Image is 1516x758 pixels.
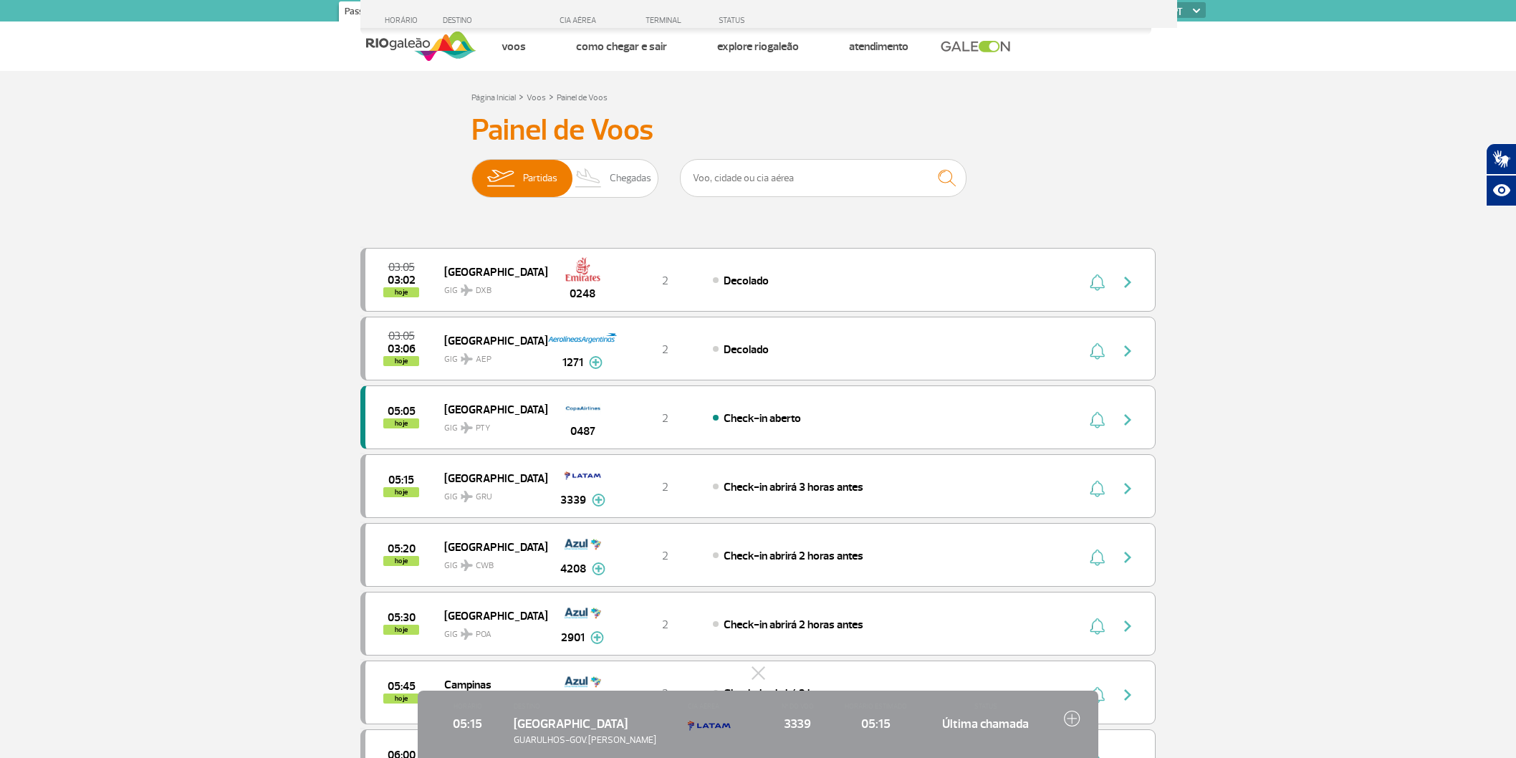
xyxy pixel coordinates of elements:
span: GIG [444,552,536,572]
span: 2 [662,342,668,357]
span: Decolado [724,274,769,288]
img: seta-direita-painel-voo.svg [1119,342,1136,360]
img: seta-direita-painel-voo.svg [1119,549,1136,566]
img: seta-direita-painel-voo.svg [1119,686,1136,704]
span: 0487 [570,423,595,440]
span: GIG [444,483,536,504]
span: 2901 [561,629,585,646]
a: Explore RIOgaleão [717,39,799,54]
span: 2025-08-25 03:06:50 [388,344,416,354]
span: AEP [476,353,491,366]
span: GUARULHOS-GOV. [PERSON_NAME] [514,734,673,747]
img: mais-info-painel-voo.svg [590,631,604,644]
img: destiny_airplane.svg [461,628,473,640]
span: Check-in abrirá 2 horas antes [724,686,863,701]
img: destiny_airplane.svg [461,491,473,502]
span: 05:15 [844,714,908,733]
span: GRU [476,491,492,504]
span: [GEOGRAPHIC_DATA] [514,716,628,731]
span: 2 [662,274,668,288]
span: hoje [383,418,419,428]
img: seta-direita-painel-voo.svg [1119,480,1136,497]
span: hoje [383,556,419,566]
img: destiny_airplane.svg [461,422,473,433]
span: Chegadas [610,160,651,197]
span: 3339 [766,714,830,733]
span: Última chamada [922,714,1050,733]
span: 2 [662,549,668,563]
img: sino-painel-voo.svg [1090,549,1105,566]
span: 2025-08-25 05:30:00 [388,613,416,623]
span: 2 [662,686,668,701]
div: TERMINAL [618,16,711,25]
span: 2 [662,618,668,632]
div: DESTINO [443,16,547,25]
span: HORÁRIO ESTIMADO [844,701,908,711]
img: slider-embarque [478,160,523,197]
img: destiny_airplane.svg [461,560,473,571]
img: seta-direita-painel-voo.svg [1119,618,1136,635]
a: Voos [527,92,546,103]
span: 2025-08-25 03:05:00 [388,262,415,272]
span: hoje [383,356,419,366]
input: Voo, cidade ou cia aérea [680,159,966,197]
a: Página Inicial [471,92,516,103]
img: mais-info-painel-voo.svg [592,494,605,507]
div: HORÁRIO [365,16,443,25]
h3: Painel de Voos [471,112,1045,148]
span: Nº DO VOO [766,701,830,711]
span: HORÁRIO [436,701,499,711]
span: 2025-08-25 03:05:00 [388,331,415,341]
span: [GEOGRAPHIC_DATA] [444,537,536,556]
img: mais-info-painel-voo.svg [592,562,605,575]
img: seta-direita-painel-voo.svg [1119,411,1136,428]
span: Partidas [523,160,557,197]
span: GIG [444,277,536,297]
img: destiny_airplane.svg [461,284,473,296]
span: GIG [444,620,536,641]
img: sino-painel-voo.svg [1090,618,1105,635]
div: STATUS [711,16,828,25]
a: > [549,88,554,105]
span: GIG [444,689,536,710]
span: 3339 [560,491,586,509]
div: Plugin de acessibilidade da Hand Talk. [1486,143,1516,206]
span: STATUS [922,701,1050,711]
span: CWB [476,560,494,572]
span: [GEOGRAPHIC_DATA] [444,606,536,625]
span: POA [476,628,491,641]
img: sino-painel-voo.svg [1090,274,1105,291]
span: 2025-08-25 05:15:00 [388,475,414,485]
span: GIG [444,345,536,366]
span: hoje [383,487,419,497]
span: 4208 [560,560,586,577]
span: Check-in abrirá 3 horas antes [724,480,863,494]
span: 05:15 [436,714,499,733]
button: Abrir recursos assistivos. [1486,175,1516,206]
span: DXB [476,284,491,297]
span: GIG [444,414,536,435]
span: Check-in aberto [724,411,801,426]
a: Painel de Voos [557,92,608,103]
span: Check-in abrirá 2 horas antes [724,549,863,563]
span: [GEOGRAPHIC_DATA] [444,331,536,350]
span: PTY [476,422,490,435]
a: Voos [502,39,526,54]
img: slider-desembarque [567,160,610,197]
a: Como chegar e sair [576,39,667,54]
a: Atendimento [849,39,908,54]
span: 2025-08-25 05:05:00 [388,406,416,416]
span: [GEOGRAPHIC_DATA] [444,400,536,418]
img: destiny_airplane.svg [461,353,473,365]
span: [GEOGRAPHIC_DATA] [444,262,536,281]
img: sino-painel-voo.svg [1090,342,1105,360]
span: [GEOGRAPHIC_DATA] [444,469,536,487]
a: > [519,88,524,105]
img: mais-info-painel-voo.svg [589,356,603,369]
span: 2 [662,480,668,494]
img: seta-direita-painel-voo.svg [1119,274,1136,291]
a: Passageiros [339,1,398,24]
span: hoje [383,287,419,297]
span: 2025-08-25 05:20:00 [388,544,416,554]
span: 1271 [562,354,583,371]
